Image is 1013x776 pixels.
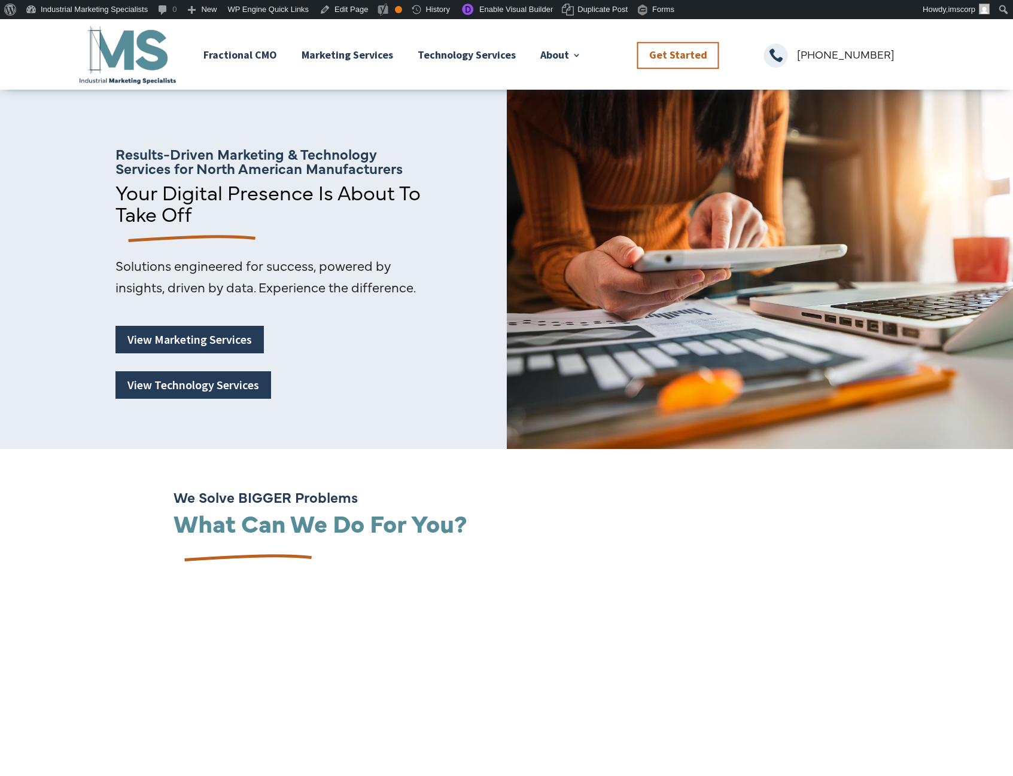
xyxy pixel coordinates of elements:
[115,146,435,181] h5: Results-Driven Marketing & Technology Services for North American Manufacturers
[115,326,264,353] a: View Marketing Services
[764,44,788,68] span: 
[540,23,581,86] a: About
[172,543,317,574] img: underline
[637,42,719,69] a: Get Started
[174,490,826,510] h5: We Solve BIGGER Problems
[418,23,516,86] a: Technology Services
[115,181,435,224] p: Your Digital Presence Is About To Take Off
[115,371,271,399] a: View Technology Services
[395,6,402,13] div: OK
[115,255,429,298] p: Solutions engineered for success, powered by insights, driven by data. Experience the difference.
[302,23,393,86] a: Marketing Services
[203,23,277,86] a: Fractional CMO
[948,5,975,14] span: imscorp
[174,510,826,540] h2: What Can We Do For You?
[797,44,936,65] p: [PHONE_NUMBER]
[115,224,260,255] img: underline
